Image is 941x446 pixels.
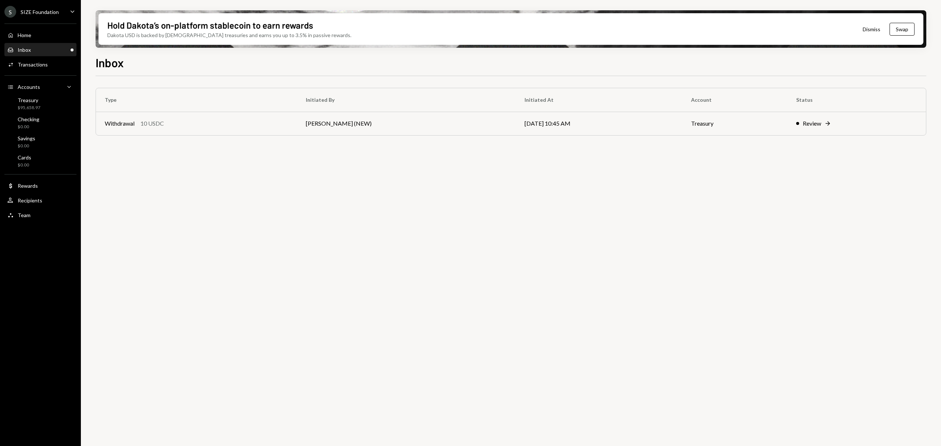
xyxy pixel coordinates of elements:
div: Cards [18,154,31,161]
td: [DATE] 10:45 AM [516,112,682,135]
div: Transactions [18,61,48,68]
th: Initiated At [516,88,682,112]
div: Team [18,212,31,218]
div: Hold Dakota’s on-platform stablecoin to earn rewards [107,19,313,31]
td: [PERSON_NAME] (NEW) [297,112,516,135]
div: Home [18,32,31,38]
td: Treasury [682,112,787,135]
a: Treasury$95,658.97 [4,95,76,112]
th: Status [787,88,926,112]
div: $0.00 [18,124,39,130]
a: Home [4,28,76,42]
div: Dakota USD is backed by [DEMOGRAPHIC_DATA] treasuries and earns you up to 3.5% in passive rewards. [107,31,351,39]
a: Cards$0.00 [4,152,76,170]
div: Accounts [18,84,40,90]
div: Savings [18,135,35,141]
div: Treasury [18,97,40,103]
div: Rewards [18,183,38,189]
div: $95,658.97 [18,105,40,111]
button: Dismiss [854,21,890,38]
a: Inbox [4,43,76,56]
div: 10 USDC [140,119,164,128]
th: Account [682,88,787,112]
div: Withdrawal [105,119,135,128]
div: SIZE Foundation [21,9,59,15]
div: Review [803,119,821,128]
a: Savings$0.00 [4,133,76,151]
a: Accounts [4,80,76,93]
a: Rewards [4,179,76,192]
div: $0.00 [18,143,35,149]
div: $0.00 [18,162,31,168]
div: Checking [18,116,39,122]
div: Recipients [18,197,42,204]
a: Team [4,208,76,222]
th: Initiated By [297,88,516,112]
a: Transactions [4,58,76,71]
a: Checking$0.00 [4,114,76,132]
th: Type [96,88,297,112]
button: Swap [890,23,915,36]
h1: Inbox [96,55,124,70]
a: Recipients [4,194,76,207]
div: Inbox [18,47,31,53]
div: S [4,6,16,18]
